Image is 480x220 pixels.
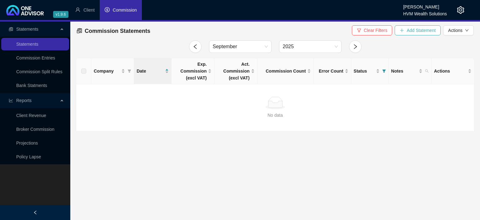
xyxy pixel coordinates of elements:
button: Actionsdown [443,25,474,35]
a: Policy Lapse [16,154,41,159]
th: Status [351,58,389,84]
span: setting [457,6,464,14]
span: Date [137,68,164,74]
span: Reports [16,98,32,103]
div: [PERSON_NAME] [403,2,447,8]
a: Commission Split Rules [16,69,62,74]
th: Commission Count [257,58,314,84]
th: Act. Commission (excl VAT) [214,58,257,84]
span: search [424,66,430,76]
span: Commission [113,8,137,13]
span: Add Statement [407,27,436,34]
span: Error Count [316,68,343,74]
span: left [192,44,198,49]
th: Error Count [314,58,351,84]
span: 2025 [283,41,338,53]
span: search [425,69,429,73]
a: Projections [16,141,38,146]
a: Statements [16,42,38,47]
th: Notes [389,58,432,84]
span: user [75,7,80,12]
div: HVM Wealth Solutions [403,8,447,15]
span: Act. Commission (excl VAT) [217,61,249,81]
span: Statements [16,27,38,32]
img: 2df55531c6924b55f21c4cf5d4484680-logo-light.svg [6,5,44,15]
span: right [352,44,358,49]
span: filter [127,69,131,73]
span: left [33,210,37,215]
th: Exp. Commission (excl VAT) [172,58,214,84]
span: v1.9.6 [53,11,68,18]
span: Exp. Commission (excl VAT) [174,61,207,81]
span: filter [382,69,386,73]
span: Company [94,68,120,74]
a: Commission Entries [16,55,55,60]
span: Actions [434,68,467,74]
span: dollar [105,7,110,12]
span: line-chart [9,98,13,103]
a: Broker Commission [16,127,54,132]
button: Add Statement [395,25,441,35]
span: down [465,28,469,32]
span: Commission Count [260,68,306,74]
span: Clear Filters [364,27,387,34]
span: filter [381,66,387,76]
a: Client Revenue [16,113,46,118]
div: No data [81,112,469,119]
span: filter [357,28,361,33]
span: Commission Statements [85,28,150,34]
span: reconciliation [9,27,13,31]
span: Status [354,68,375,74]
span: plus [400,28,404,33]
th: Company [91,58,134,84]
span: September [213,41,268,53]
span: filter [126,66,132,76]
button: Clear Filters [352,25,392,35]
span: reconciliation [77,28,82,33]
span: Notes [391,68,417,74]
span: Client [83,8,95,13]
a: Bank Statments [16,83,47,88]
th: Actions [432,58,474,84]
span: Actions [448,27,462,34]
